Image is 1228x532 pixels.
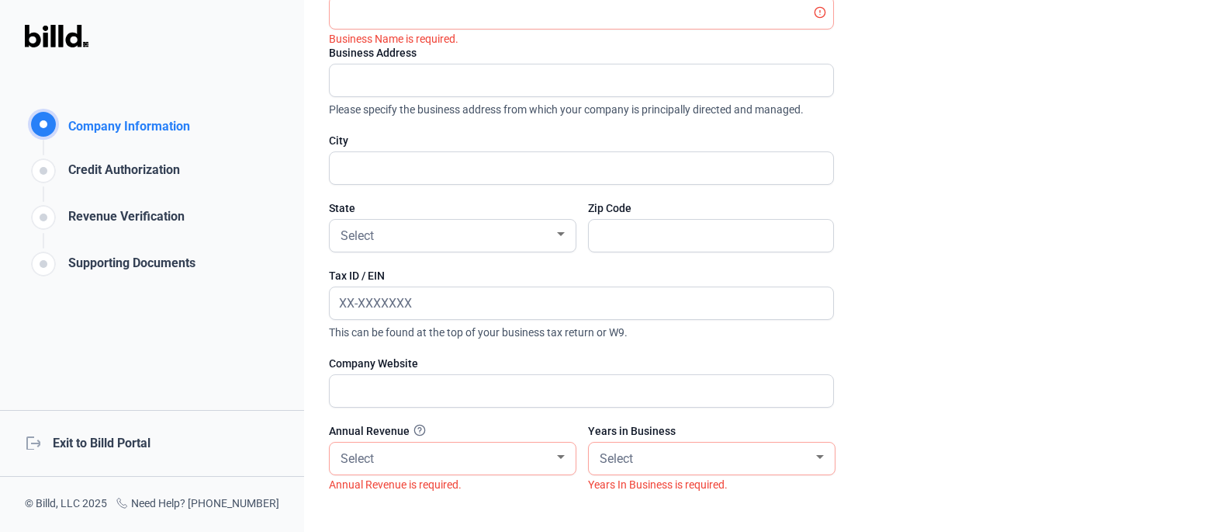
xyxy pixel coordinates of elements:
i: Annual Revenue is required. [329,478,462,491]
div: © Billd, LLC 2025 [25,495,107,513]
div: City [329,133,834,148]
div: Annual Revenue [329,423,575,439]
div: Revenue Verification [62,207,185,233]
span: Please specify the business address from which your company is principally directed and managed. [329,97,834,117]
div: Need Help? [PHONE_NUMBER] [116,495,279,513]
span: Select [341,228,374,243]
input: XX-XXXXXXX [330,287,816,319]
div: Credit Authorization [62,161,180,186]
mat-icon: logout [25,434,40,450]
span: Select [600,451,633,466]
div: Supporting Documents [62,254,195,280]
div: Company Information [62,117,190,140]
div: Business Address [329,45,834,61]
i: Years In Business is required. [588,478,728,491]
div: State [329,200,575,216]
img: Billd Logo [25,25,88,47]
span: This can be found at the top of your business tax return or W9. [329,320,834,340]
div: Company Website [329,356,834,371]
div: Years in Business [588,423,834,439]
div: Tax ID / EIN [329,268,834,283]
i: Business Name is required. [329,33,458,45]
span: Select [341,451,374,466]
div: Zip Code [588,200,834,216]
